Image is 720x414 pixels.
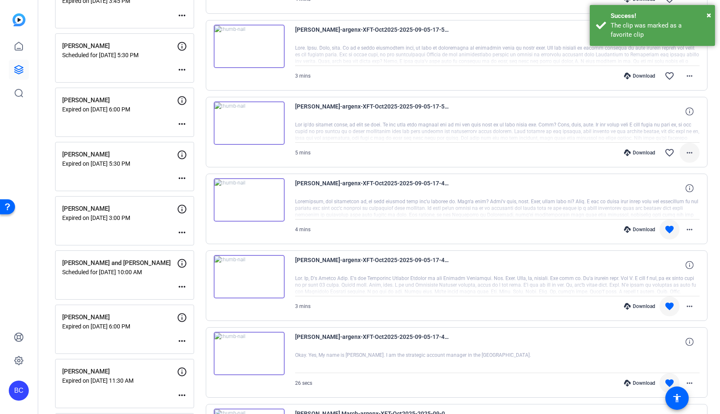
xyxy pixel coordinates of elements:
p: Scheduled for [DATE] 10:00 AM [62,269,177,275]
mat-icon: favorite_border [664,71,675,81]
p: Expired on [DATE] 3:00 PM [62,215,177,221]
mat-icon: accessibility [672,393,682,403]
img: thumb-nail [214,101,285,145]
p: [PERSON_NAME] [62,150,177,159]
span: 4 mins [295,227,311,232]
mat-icon: more_horiz [685,148,695,158]
mat-icon: more_horiz [177,10,187,20]
div: Download [620,380,659,386]
mat-icon: favorite [664,301,675,311]
p: Scheduled for [DATE] 5:30 PM [62,52,177,58]
mat-icon: more_horiz [177,65,187,75]
mat-icon: more_horiz [177,336,187,346]
div: Download [620,226,659,233]
p: [PERSON_NAME] [62,41,177,51]
span: [PERSON_NAME]-argenx-XFT-Oct2025-2025-09-05-17-44-42-232-0 [295,332,450,352]
img: thumb-nail [214,25,285,68]
p: [PERSON_NAME] [62,204,177,214]
p: Expired on [DATE] 6:00 PM [62,106,177,113]
img: blue-gradient.svg [13,13,25,26]
span: [PERSON_NAME]-argenx-XFT-Oct2025-2025-09-05-17-52-42-712-0 [295,101,450,121]
mat-icon: more_horiz [685,301,695,311]
span: [PERSON_NAME]-argenx-XFT-Oct2025-2025-09-05-17-49-07-744-0 [295,178,450,198]
img: thumb-nail [214,255,285,298]
span: [PERSON_NAME]-argenx-XFT-Oct2025-2025-09-05-17-57-17-535-0 [295,25,450,45]
p: Expired on [DATE] 5:30 PM [62,160,177,167]
div: Download [620,303,659,310]
div: Success! [611,11,709,21]
img: thumb-nail [214,178,285,222]
mat-icon: more_horiz [177,119,187,129]
mat-icon: more_horiz [177,390,187,400]
mat-icon: more_horiz [177,282,187,292]
mat-icon: favorite [664,225,675,235]
p: Expired on [DATE] 6:00 PM [62,323,177,330]
p: [PERSON_NAME] [62,313,177,322]
mat-icon: more_horiz [685,225,695,235]
div: Download [620,73,659,79]
mat-icon: more_horiz [177,173,187,183]
mat-icon: more_horiz [685,71,695,81]
span: × [707,10,711,20]
mat-icon: favorite_border [664,148,675,158]
p: Expired on [DATE] 11:30 AM [62,377,177,384]
span: 5 mins [295,150,311,156]
p: [PERSON_NAME] [62,367,177,376]
button: Close [707,9,711,21]
p: [PERSON_NAME] [62,96,177,105]
span: 3 mins [295,73,311,79]
span: 26 secs [295,380,312,386]
span: 3 mins [295,303,311,309]
img: thumb-nail [214,332,285,375]
div: Download [620,149,659,156]
mat-icon: favorite [664,378,675,388]
mat-icon: more_horiz [685,378,695,388]
div: The clip was marked as a favorite clip [611,21,709,40]
mat-icon: more_horiz [177,227,187,237]
div: BC [9,381,29,401]
span: [PERSON_NAME]-argenx-XFT-Oct2025-2025-09-05-17-46-04-028-0 [295,255,450,275]
p: [PERSON_NAME] and [PERSON_NAME] [62,258,177,268]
